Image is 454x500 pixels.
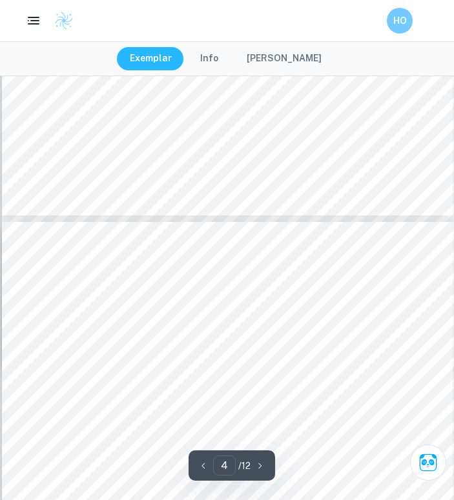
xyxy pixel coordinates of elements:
[410,445,446,481] button: Ask Clai
[187,47,231,70] button: Info
[46,11,74,30] a: Clastify logo
[54,11,74,30] img: Clastify logo
[238,459,251,473] p: / 12
[234,47,335,70] button: [PERSON_NAME]
[117,47,185,70] button: Exemplar
[393,14,408,28] h6: HO
[387,8,413,34] button: HO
